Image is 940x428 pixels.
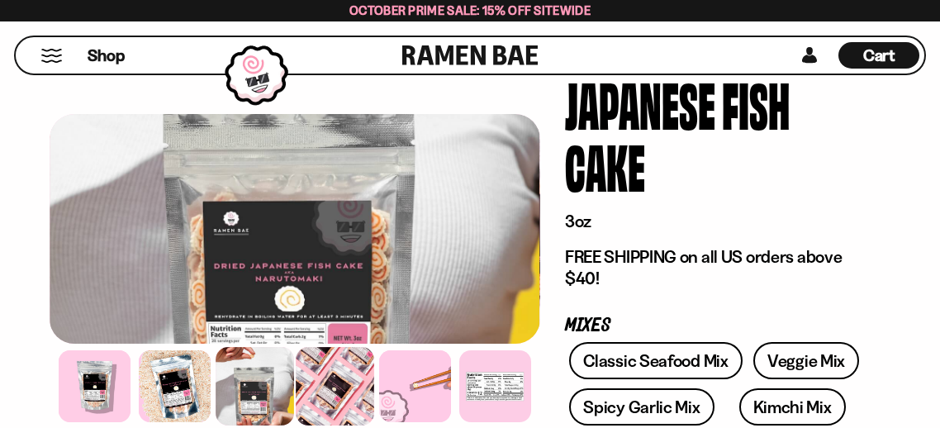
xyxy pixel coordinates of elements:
p: Mixes [565,318,866,334]
span: Shop [88,45,125,67]
p: 3oz [565,211,866,232]
div: Cart [838,37,919,74]
a: Spicy Garlic Mix [569,388,714,426]
div: Cake [565,135,645,197]
p: FREE SHIPPING on all US orders above $40! [565,246,866,290]
a: Classic Seafood Mix [569,342,742,379]
div: Japanese [565,73,715,135]
div: Fish [722,73,790,135]
a: Kimchi Mix [739,388,846,426]
span: Cart [863,45,895,65]
span: October Prime Sale: 15% off Sitewide [349,2,591,18]
a: Shop [88,42,125,69]
a: Veggie Mix [753,342,859,379]
button: Mobile Menu Trigger [40,49,63,63]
